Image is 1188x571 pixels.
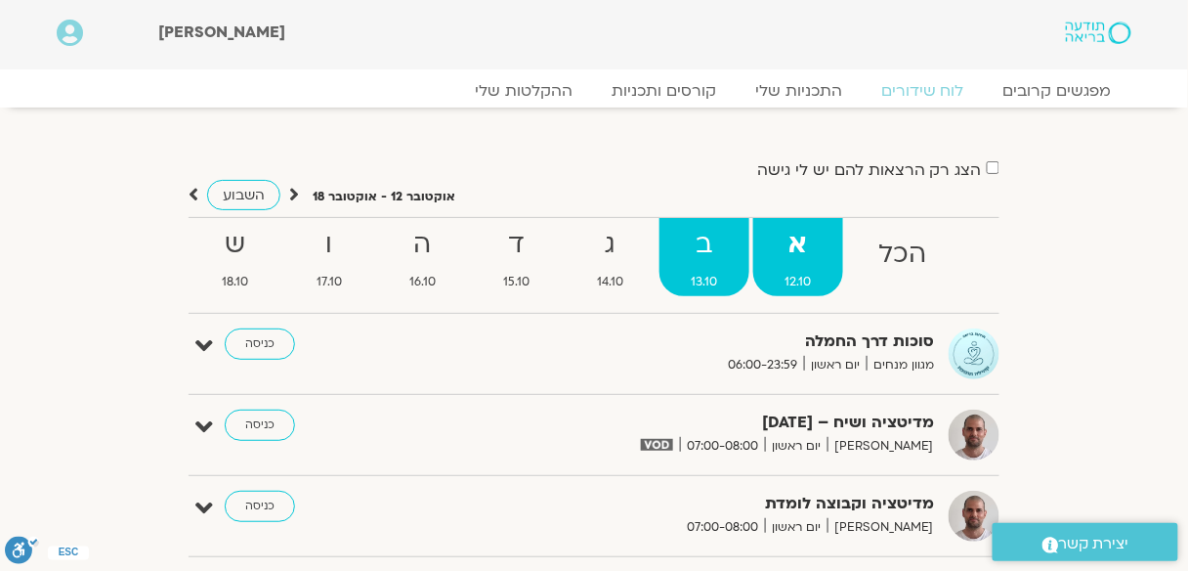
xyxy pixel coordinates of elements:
strong: הכל [847,233,958,277]
p: אוקטובר 12 - אוקטובר 18 [313,187,455,207]
strong: א [753,223,843,267]
strong: מדיטציה וקבוצה לומדת [455,491,934,517]
span: [PERSON_NAME] [827,517,934,538]
strong: סוכות דרך החמלה [455,329,934,355]
span: [PERSON_NAME] [159,22,286,43]
a: כניסה [225,491,295,522]
span: יצירת קשר [1059,531,1129,557]
span: 07:00-08:00 [680,436,765,457]
strong: ו [284,223,373,267]
span: 13.10 [659,272,749,292]
a: ה16.10 [377,218,467,296]
a: מפגשים קרובים [984,81,1131,101]
span: 15.10 [471,272,561,292]
a: יצירת קשר [993,523,1178,561]
a: א12.10 [753,218,843,296]
label: הצג רק הרצאות להם יש לי גישה [757,161,982,179]
span: השבוע [223,186,265,204]
span: יום ראשון [765,436,827,457]
a: ד15.10 [471,218,561,296]
strong: ב [659,223,749,267]
nav: Menu [57,81,1131,101]
span: 16.10 [377,272,467,292]
span: [PERSON_NAME] [827,436,934,457]
strong: ג [566,223,656,267]
a: ש18.10 [191,218,280,296]
a: התכניות שלי [736,81,862,101]
a: ב13.10 [659,218,749,296]
a: ג14.10 [566,218,656,296]
img: vodicon [641,439,673,451]
strong: ה [377,223,467,267]
a: כניסה [225,329,295,360]
a: כניסה [225,410,295,441]
span: 06:00-23:59 [721,355,804,375]
a: ו17.10 [284,218,373,296]
span: יום ראשון [765,517,827,538]
span: 17.10 [284,272,373,292]
a: השבוע [207,180,280,210]
span: 12.10 [753,272,843,292]
span: 14.10 [566,272,656,292]
a: הכל [847,218,958,296]
strong: ד [471,223,561,267]
strong: מדיטציה ושיח – [DATE] [455,410,934,436]
a: קורסים ותכניות [592,81,736,101]
a: ההקלטות שלי [455,81,592,101]
strong: ש [191,223,280,267]
span: מגוון מנחים [867,355,934,375]
span: 07:00-08:00 [680,517,765,538]
a: לוח שידורים [862,81,984,101]
span: יום ראשון [804,355,867,375]
span: 18.10 [191,272,280,292]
